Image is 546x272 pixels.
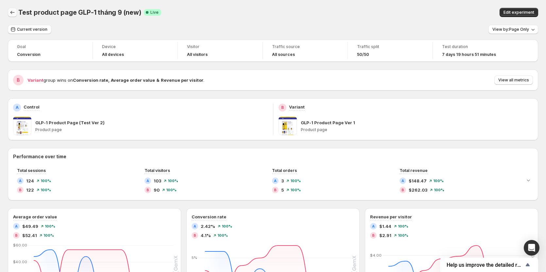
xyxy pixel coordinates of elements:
text: $4.00 [370,253,382,258]
img: GLP-1 Product Page (Test Ver 2) [13,117,31,135]
a: Test duration7 days 19 hours 51 minutes [442,43,509,58]
h2: A [19,179,22,183]
span: 90 [154,187,160,193]
span: View all metrics [498,77,529,83]
span: 4.1% [201,232,211,239]
span: 2.42% [201,223,215,229]
span: Visitor [187,44,253,49]
span: group wins on . [27,77,204,83]
span: 100 % [41,188,51,192]
span: 100 % [433,179,444,183]
span: Conversion [17,52,41,57]
h2: B [146,188,149,192]
div: Open Intercom Messenger [524,240,539,256]
span: Test duration [442,44,509,49]
h4: All devices [102,52,124,57]
span: $49.49 [22,223,38,229]
span: 50/50 [357,52,369,57]
text: 5% [192,255,197,260]
button: View all metrics [494,76,533,85]
h4: All sources [272,52,295,57]
button: Back [8,8,17,17]
h2: B [274,188,277,192]
h4: All visitors [187,52,208,57]
h2: B [281,105,284,110]
h2: B [194,233,196,237]
span: 124 [26,178,34,184]
span: $52.41 [22,232,37,239]
strong: & [156,77,160,83]
span: Device [102,44,168,49]
p: Control [24,104,40,110]
span: Current version [17,27,47,32]
h2: B [15,233,18,237]
h2: B [372,233,375,237]
span: 100 % [168,179,178,183]
p: Product page [301,127,533,132]
h2: A [372,224,375,228]
span: 100 % [43,233,54,237]
h2: A [194,224,196,228]
span: 122 [26,187,34,193]
h2: A [146,179,149,183]
span: Test product page GLP-1 tháng 9 (new) [18,8,141,16]
h2: B [19,188,22,192]
span: Edit experiment [503,10,534,15]
h2: A [274,179,277,183]
h2: B [401,188,404,192]
h2: Performance over time [13,153,533,160]
span: View by: Page Only [492,27,529,32]
span: 100 % [217,233,228,237]
span: $2.91 [379,232,391,239]
span: Traffic source [272,44,338,49]
button: View by:Page Only [488,25,538,34]
span: Total orders [272,168,297,173]
span: 100 % [434,188,444,192]
span: Live [150,10,159,15]
span: 100 % [290,188,301,192]
button: Expand chart [524,176,533,185]
span: 100 % [45,224,55,228]
button: Edit experiment [500,8,538,17]
a: Traffic sourceAll sources [272,43,338,58]
strong: Conversion rate [73,77,108,83]
span: 100 % [398,224,408,228]
h2: A [15,224,18,228]
span: 5 [281,187,284,193]
a: Traffic split50/50 [357,43,423,58]
span: 7 days 19 hours 51 minutes [442,52,496,57]
h3: Conversion rate [192,213,226,220]
strong: Average order value [111,77,155,83]
h3: Average order value [13,213,57,220]
p: GLP-1 Product Page Ver 1 [301,119,355,126]
button: Current version [8,25,51,34]
a: GoalConversion [17,43,83,58]
span: 100 % [398,233,408,237]
text: $40.00 [13,260,27,264]
h2: A [401,179,404,183]
span: Total visitors [145,168,170,173]
span: Total revenue [400,168,428,173]
span: Traffic split [357,44,423,49]
span: $148.47 [409,178,427,184]
p: Product page [35,127,268,132]
h3: Revenue per visitor [370,213,412,220]
img: GLP-1 Product Page Ver 1 [279,117,297,135]
p: Variant [289,104,305,110]
button: Show survey - Help us improve the detailed report for A/B campaigns [447,261,532,269]
p: GLP-1 Product Page (Test Ver 2) [35,119,105,126]
strong: , [108,77,110,83]
a: DeviceAll devices [102,43,168,58]
span: 103 [154,178,161,184]
h2: B [17,77,20,83]
a: VisitorAll visitors [187,43,253,58]
span: $1.44 [379,223,391,229]
span: 100 % [41,179,51,183]
span: Goal [17,44,83,49]
span: Variant [27,77,43,83]
text: $60.00 [13,243,27,247]
span: 100 % [290,179,301,183]
span: Help us improve the detailed report for A/B campaigns [447,262,524,268]
span: 100 % [222,224,232,228]
span: 100 % [166,188,177,192]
